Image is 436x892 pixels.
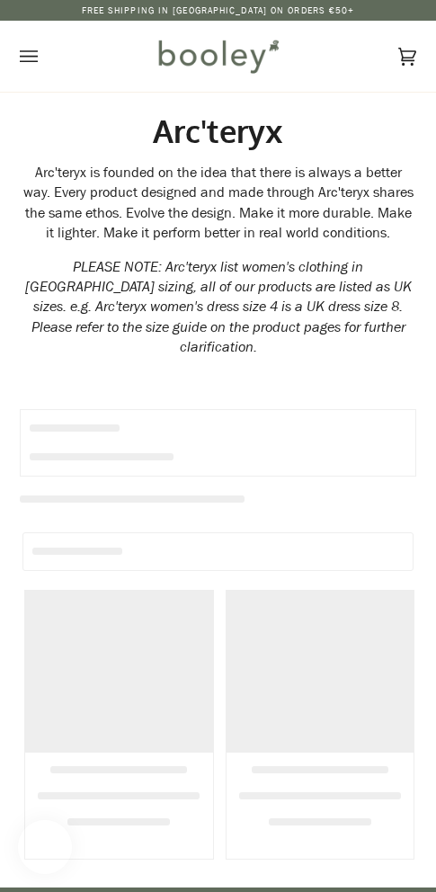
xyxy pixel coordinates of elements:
button: Open menu [20,21,74,92]
h1: Arc'teryx [20,111,417,150]
div: Arc'teryx is founded on the idea that there is always a better way. Every product designed and ma... [20,163,417,243]
iframe: Button to open loyalty program pop-up [18,820,72,874]
em: PLEASE NOTE: Arc'teryx list women's clothing in [GEOGRAPHIC_DATA] sizing, all of our products are... [25,257,412,356]
p: Free Shipping in [GEOGRAPHIC_DATA] on Orders €50+ [82,4,355,18]
img: Booley [152,34,284,78]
